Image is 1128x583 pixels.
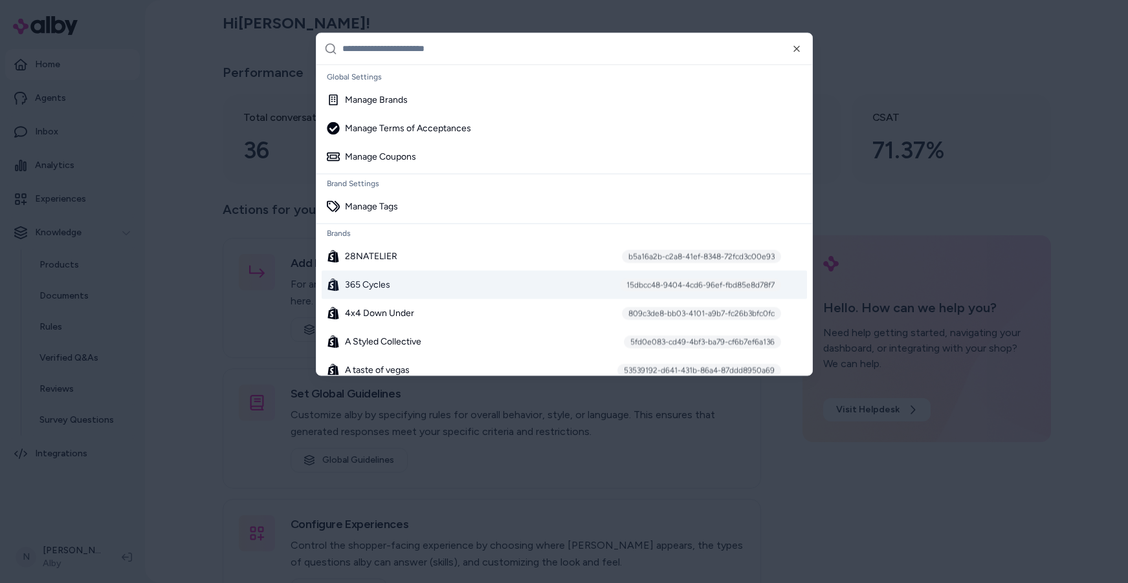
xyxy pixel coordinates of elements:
[322,174,807,192] div: Brand Settings
[617,363,781,376] div: 53539192-d641-431b-86a4-87ddd8950a69
[327,150,416,163] div: Manage Coupons
[345,363,410,376] span: A taste of vegas
[622,249,781,262] div: b5a16a2b-c2a8-41ef-8348-72fcd3c00e93
[622,306,781,319] div: 809c3de8-bb03-4101-a9b7-fc26b3bfc0fc
[345,249,397,262] span: 28NATELIER
[345,335,421,348] span: A Styled Collective
[624,335,781,348] div: 5fd0e083-cd49-4bf3-ba79-cf6b7ef6a136
[327,122,471,134] div: Manage Terms of Acceptances
[345,306,414,319] span: 4x4 Down Under
[327,93,408,106] div: Manage Brands
[620,278,781,291] div: 15dbcc48-9404-4cd6-96ef-fbd85e8d78f7
[322,67,807,85] div: Global Settings
[327,200,398,213] div: Manage Tags
[322,224,807,242] div: Brands
[345,278,390,291] span: 365 Cycles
